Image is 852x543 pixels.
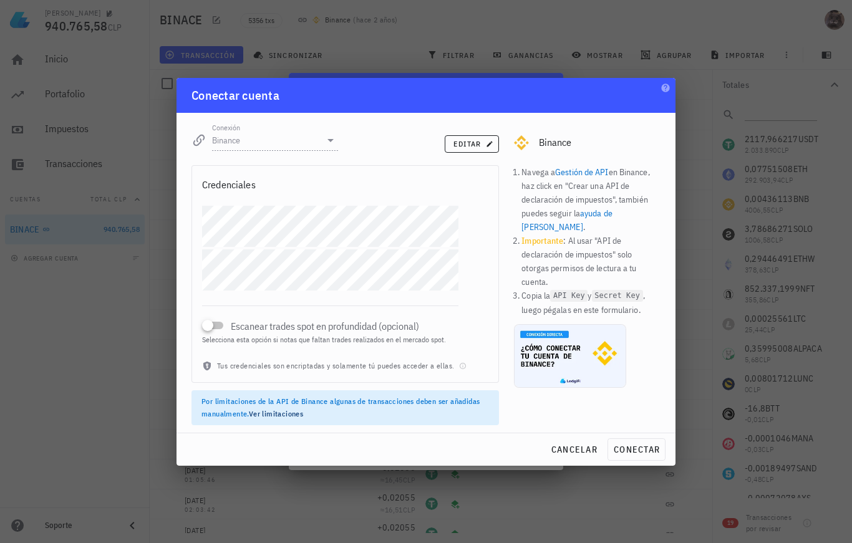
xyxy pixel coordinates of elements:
[212,123,240,132] label: Conexión
[539,137,661,148] div: Binance
[555,166,608,178] a: Gestión de API
[192,360,498,382] div: Tus credenciales son encriptadas y solamente tú puedes acceder a ellas.
[613,444,660,455] span: conectar
[592,290,643,302] code: Secret Key
[521,234,661,289] li: : Al usar "API de declaración de impuestos" solo otorgas permisos de lectura a tu cuenta.
[453,139,491,148] span: editar
[445,135,499,153] button: editar
[521,208,612,233] a: ayuda de [PERSON_NAME]
[191,85,279,105] div: Conectar cuenta
[201,395,489,420] div: Por limitaciones de la API de Binance algunas de transacciones deben ser añadidas manualmente.
[521,165,661,234] li: Navega a en Binance, haz click en "Crear una API de declaración de impuestos", también puedes seg...
[231,320,458,332] label: Escanear trades spot en profundidad (opcional)
[202,176,256,193] div: Credenciales
[202,336,458,344] div: Selecciona esta opción si notas que faltan trades realizados en el mercado spot.
[550,290,588,302] code: API Key
[551,444,598,455] span: cancelar
[521,235,563,246] b: Importante
[521,289,661,317] li: Copia la y , luego pégalas en este formulario.
[608,438,666,461] button: conectar
[546,438,603,461] button: cancelar
[249,409,303,418] a: Ver limitaciones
